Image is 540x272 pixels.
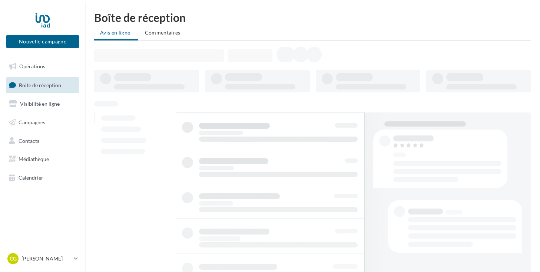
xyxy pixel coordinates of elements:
[19,156,49,162] span: Médiathèque
[94,12,531,23] div: Boîte de réception
[6,252,79,266] a: CG [PERSON_NAME]
[4,96,81,112] a: Visibilité en ligne
[4,133,81,149] a: Contacts
[19,137,39,144] span: Contacts
[19,119,45,125] span: Campagnes
[6,35,79,48] button: Nouvelle campagne
[4,170,81,186] a: Calendrier
[21,255,71,262] p: [PERSON_NAME]
[4,59,81,74] a: Opérations
[19,82,61,88] span: Boîte de réception
[4,77,81,93] a: Boîte de réception
[4,151,81,167] a: Médiathèque
[10,255,17,262] span: CG
[19,63,45,69] span: Opérations
[145,29,180,36] span: Commentaires
[4,115,81,130] a: Campagnes
[20,101,60,107] span: Visibilité en ligne
[19,174,43,181] span: Calendrier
